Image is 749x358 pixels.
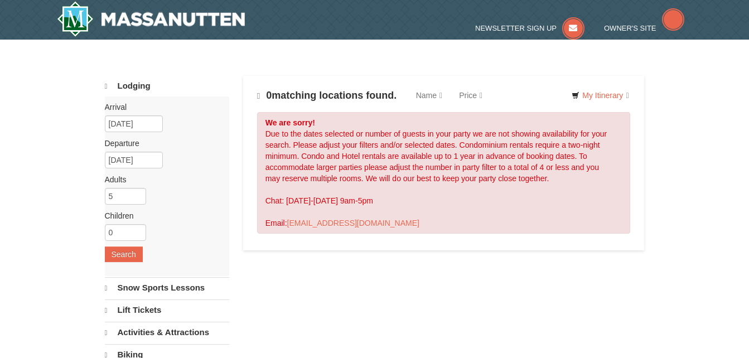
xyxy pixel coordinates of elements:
strong: We are sorry! [265,118,315,127]
label: Children [105,210,221,221]
a: Snow Sports Lessons [105,277,229,298]
a: Name [408,84,451,107]
a: [EMAIL_ADDRESS][DOMAIN_NAME] [287,219,419,228]
label: Arrival [105,101,221,113]
a: Lodging [105,76,229,96]
label: Adults [105,174,221,185]
a: Massanutten Resort [57,1,245,37]
label: Departure [105,138,221,149]
a: Price [451,84,491,107]
a: Newsletter Sign Up [475,24,584,32]
a: Lift Tickets [105,299,229,321]
span: 0 [266,90,272,101]
button: Search [105,246,143,262]
a: Activities & Attractions [105,322,229,343]
span: Owner's Site [604,24,656,32]
h4: matching locations found. [257,90,397,101]
a: Owner's Site [604,24,684,32]
a: My Itinerary [564,87,636,104]
img: Massanutten Resort Logo [57,1,245,37]
div: Due to the dates selected or number of guests in your party we are not showing availability for y... [257,112,631,234]
span: Newsletter Sign Up [475,24,557,32]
